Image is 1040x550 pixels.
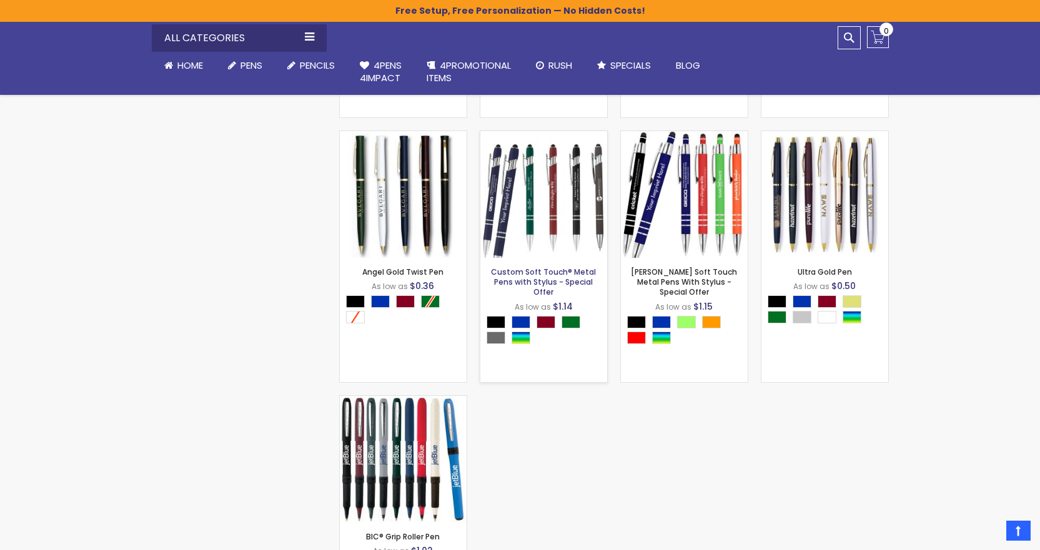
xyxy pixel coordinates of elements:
[371,295,390,308] div: Blue
[523,52,585,79] a: Rush
[621,131,748,258] img: Celeste Soft Touch Metal Pens With Stylus - Special Offer
[768,311,786,323] div: Green
[346,295,467,327] div: Select A Color
[152,52,215,79] a: Home
[761,130,888,141] a: Ultra Gold Pen
[340,395,467,406] a: BIC® Grip Roller Pen
[537,316,555,328] div: Burgundy
[677,316,696,328] div: Green Light
[480,130,607,141] a: Custom Soft Touch® Metal Pens with Stylus - Special Offer
[761,131,888,258] img: Ultra Gold Pen
[410,280,434,292] span: $0.36
[512,316,530,328] div: Blue
[652,316,671,328] div: Blue
[340,396,467,523] img: BIC® Grip Roller Pen
[793,295,811,308] div: Blue
[585,52,663,79] a: Specials
[480,131,607,258] img: Custom Soft Touch® Metal Pens with Stylus - Special Offer
[562,316,580,328] div: Green
[414,52,523,92] a: 4PROMOTIONALITEMS
[768,295,786,308] div: Black
[631,267,737,297] a: [PERSON_NAME] Soft Touch Metal Pens With Stylus - Special Offer
[621,130,748,141] a: Celeste Soft Touch Metal Pens With Stylus - Special Offer
[215,52,275,79] a: Pens
[396,295,415,308] div: Burgundy
[177,59,203,72] span: Home
[240,59,262,72] span: Pens
[843,295,861,308] div: Gold
[884,25,889,37] span: 0
[627,316,748,347] div: Select A Color
[366,531,440,542] a: BIC® Grip Roller Pen
[655,302,691,312] span: As low as
[702,316,721,328] div: Orange
[347,52,414,92] a: 4Pens4impact
[340,130,467,141] a: Angel Gold Twist Pen
[275,52,347,79] a: Pencils
[843,311,861,323] div: Assorted
[487,331,505,344] div: Grey
[300,59,335,72] span: Pencils
[487,316,607,347] div: Select A Color
[867,26,889,48] a: 0
[652,331,671,344] div: Assorted
[152,24,327,52] div: All Categories
[693,300,713,313] span: $1.15
[487,316,505,328] div: Black
[798,267,852,277] a: Ultra Gold Pen
[346,295,365,308] div: Black
[610,59,651,72] span: Specials
[793,311,811,323] div: Silver
[372,281,408,292] span: As low as
[548,59,572,72] span: Rush
[676,59,700,72] span: Blog
[491,267,596,297] a: Custom Soft Touch® Metal Pens with Stylus - Special Offer
[512,331,530,344] div: Assorted
[937,516,1040,550] iframe: Google Customer Reviews
[362,267,443,277] a: Angel Gold Twist Pen
[818,311,836,323] div: White
[627,331,646,344] div: Red
[768,295,888,327] div: Select A Color
[515,302,551,312] span: As low as
[627,316,646,328] div: Black
[360,59,402,84] span: 4Pens 4impact
[340,131,467,258] img: Angel Gold Twist Pen
[663,52,713,79] a: Blog
[818,295,836,308] div: Burgundy
[427,59,511,84] span: 4PROMOTIONAL ITEMS
[553,300,573,313] span: $1.14
[793,281,830,292] span: As low as
[831,280,856,292] span: $0.50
